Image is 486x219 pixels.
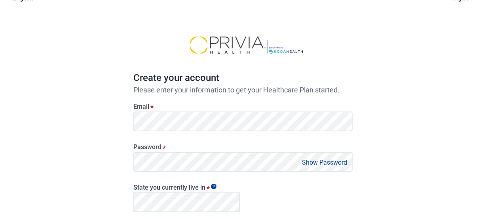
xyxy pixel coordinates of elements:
p: Please enter your information to get your Healthcare Plan started. [133,86,353,94]
label: State you currently live in [133,184,240,191]
h1: Create your account [133,71,353,86]
span: Show tooltip [211,184,216,189]
label: Email [133,103,353,110]
label: Password [133,143,353,151]
button: Show Password [300,157,349,168]
img: Koda Health [180,35,306,55]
